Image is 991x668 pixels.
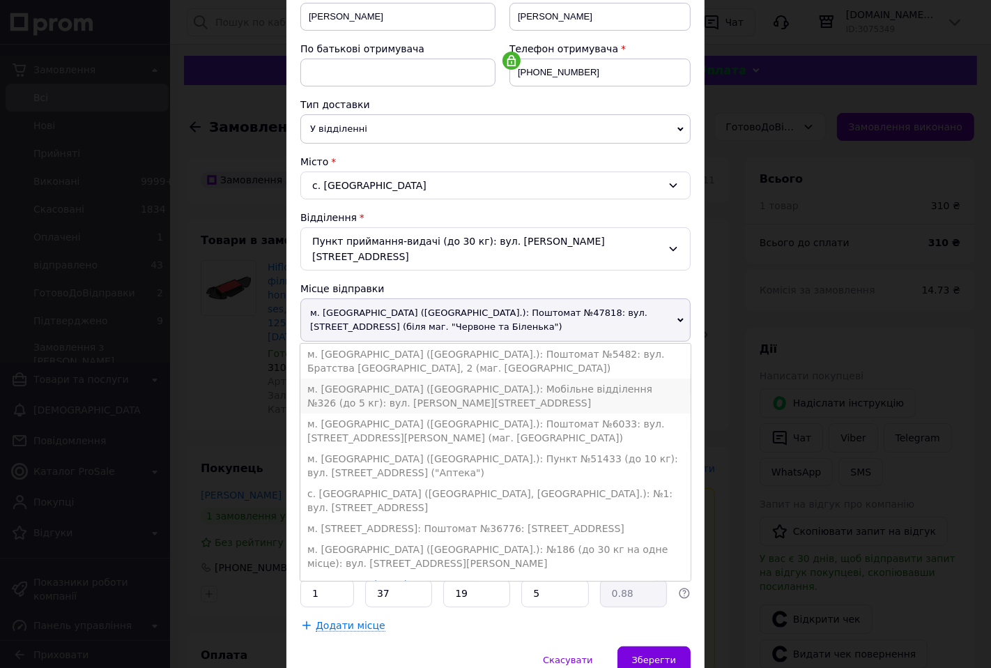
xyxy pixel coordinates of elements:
span: Зберегти [632,655,676,665]
li: м. [GEOGRAPHIC_DATA] ([GEOGRAPHIC_DATA].): Пункт №51433 (до 10 кг): вул. [STREET_ADDRESS] ("Аптека") [300,448,691,483]
li: с. [GEOGRAPHIC_DATA] ([GEOGRAPHIC_DATA], [GEOGRAPHIC_DATA].): №1: вул. [STREET_ADDRESS] [300,483,691,518]
span: м. [GEOGRAPHIC_DATA] ([GEOGRAPHIC_DATA].): Поштомат №47818: вул. [STREET_ADDRESS] (біля маг. "Чер... [300,298,691,342]
li: м. [STREET_ADDRESS]: Поштомат №36776: [STREET_ADDRESS] [300,518,691,539]
span: У відділенні [300,114,691,144]
li: м. [GEOGRAPHIC_DATA] ([GEOGRAPHIC_DATA].): Поштомат №6033: вул. [STREET_ADDRESS][PERSON_NAME] (ма... [300,413,691,448]
div: с. [GEOGRAPHIC_DATA] [300,172,691,199]
span: Місце відправки [300,283,385,294]
li: м. [GEOGRAPHIC_DATA] ([GEOGRAPHIC_DATA].): Мобільне відділення №326 (до 5 кг): вул. [PERSON_NAME]... [300,379,691,413]
li: м. [GEOGRAPHIC_DATA] ([GEOGRAPHIC_DATA].): Поштомат №5482: вул. Братства [GEOGRAPHIC_DATA], 2 (ма... [300,344,691,379]
span: По батькові отримувача [300,43,424,54]
span: Додати місце [316,620,385,632]
div: Пункт приймання-видачі (до 30 кг): вул. [PERSON_NAME][STREET_ADDRESS] [300,227,691,271]
li: м. [GEOGRAPHIC_DATA] ([GEOGRAPHIC_DATA].): №186 (до 30 кг на одне місце): вул. [STREET_ADDRESS][P... [300,539,691,574]
span: Телефон отримувача [509,43,618,54]
input: +380 [509,59,691,86]
div: Місто [300,155,691,169]
div: Відділення [300,211,691,225]
a: Додати ще місце відправки [307,579,450,590]
span: Тип доставки [300,99,370,110]
span: Скасувати [543,655,592,665]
